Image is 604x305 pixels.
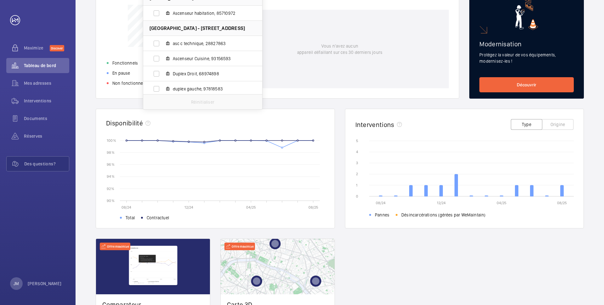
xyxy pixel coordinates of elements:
[356,194,358,199] text: 0
[479,40,574,48] h2: Modernisation
[107,138,116,142] text: 100 %
[173,40,246,47] span: asc c technique, 28827863
[246,205,256,210] text: 04/25
[147,215,169,221] span: Contractuel
[107,198,115,203] text: 90 %
[184,205,193,210] text: 12/24
[121,205,131,210] text: 08/24
[355,121,394,129] h2: Interventions
[173,86,246,92] span: duplex gauche, 97818583
[24,98,69,104] span: Interventions
[112,70,130,76] p: En pause
[107,174,115,179] text: 94 %
[107,150,115,155] text: 98 %
[112,60,138,66] p: Fonctionnels
[557,201,567,205] text: 08/25
[356,150,358,154] text: 4
[437,201,445,205] text: 12/24
[356,172,358,176] text: 2
[542,119,573,130] button: Origine
[497,201,506,205] text: 04/25
[224,243,255,250] div: Offre maximize
[14,280,19,287] p: JM
[24,80,69,86] span: Mes adresses
[28,280,62,287] p: [PERSON_NAME]
[479,77,574,92] a: Découvrir
[50,45,64,51] span: Discover
[24,62,69,69] span: Tableau de bord
[24,115,69,122] span: Documents
[112,80,146,86] p: Non fonctionnels
[511,119,542,130] button: Type
[376,201,386,205] text: 08/24
[106,119,143,127] h2: Disponibilité
[100,243,130,250] div: Offre maximize
[308,205,318,210] text: 08/25
[297,43,382,55] p: Vous n'avez aucun appareil défaillant sur ces 30 derniers jours
[107,162,115,167] text: 96 %
[401,212,485,218] span: Désincarcérations (gérées par WeMaintain)
[150,25,245,32] span: [GEOGRAPHIC_DATA] - [STREET_ADDRESS]
[24,161,69,167] span: Des questions?
[191,99,214,105] p: Réinitialiser
[24,45,50,51] span: Maximize
[173,10,246,16] span: Ascenseur habitation, 85710972
[173,55,246,62] span: Ascenseur Cuisine, 93156593
[356,139,358,143] text: 5
[107,186,114,191] text: 92 %
[356,183,358,187] text: 1
[479,52,574,64] p: Protégez la valeur de vos équipements, modernisez-les !
[356,161,358,165] text: 3
[24,133,69,139] span: Réserves
[375,212,389,218] span: Pannes
[173,71,246,77] span: Duplex Droit, 68974898
[126,215,135,221] span: Total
